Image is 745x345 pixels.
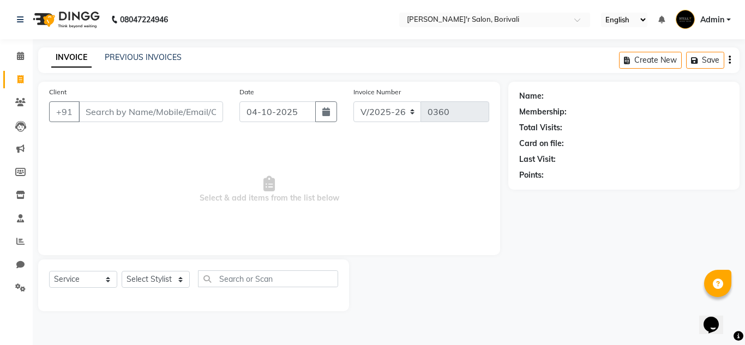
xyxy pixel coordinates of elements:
input: Search or Scan [198,270,338,287]
input: Search by Name/Mobile/Email/Code [79,101,223,122]
a: INVOICE [51,48,92,68]
div: Points: [519,170,544,181]
button: Save [686,52,724,69]
div: Membership: [519,106,567,118]
a: PREVIOUS INVOICES [105,52,182,62]
button: +91 [49,101,80,122]
label: Invoice Number [353,87,401,97]
b: 08047224946 [120,4,168,35]
div: Total Visits: [519,122,562,134]
span: Admin [700,14,724,26]
img: Admin [676,10,695,29]
iframe: chat widget [699,301,734,334]
span: Select & add items from the list below [49,135,489,244]
div: Last Visit: [519,154,556,165]
label: Date [239,87,254,97]
img: logo [28,4,103,35]
label: Client [49,87,67,97]
div: Card on file: [519,138,564,149]
button: Create New [619,52,682,69]
div: Name: [519,90,544,102]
